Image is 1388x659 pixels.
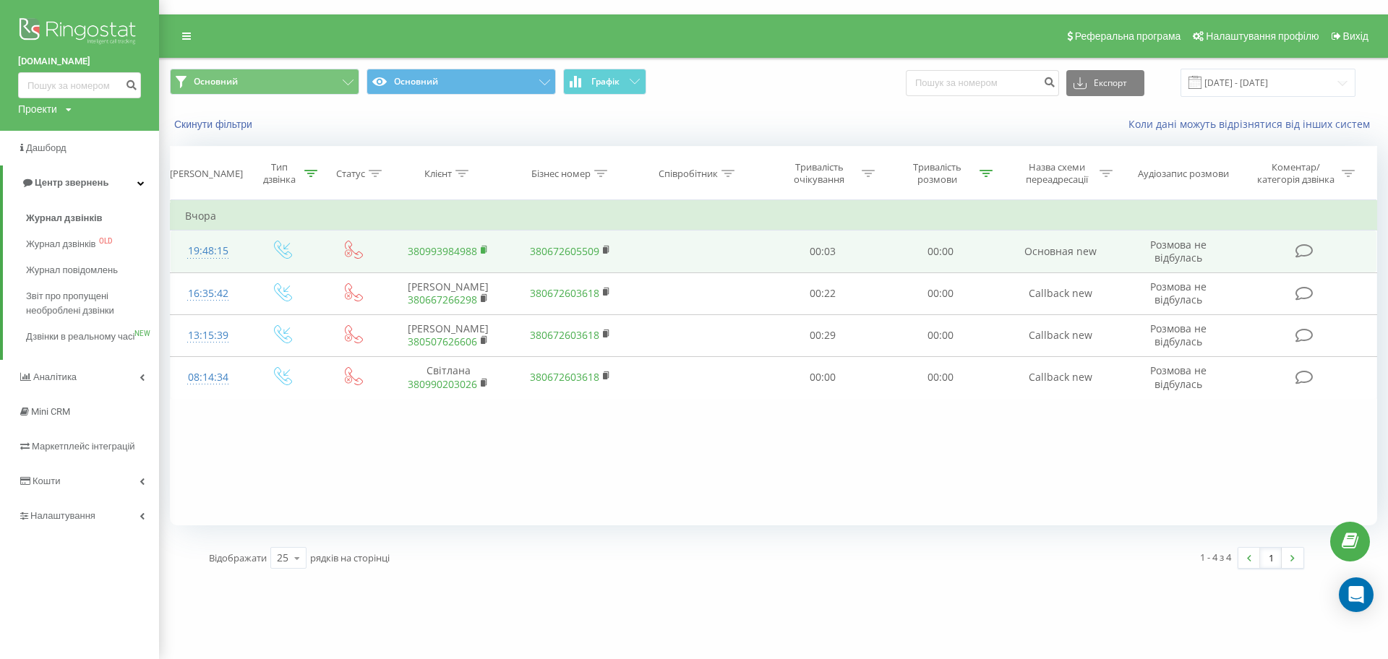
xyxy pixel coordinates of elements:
[882,231,1000,272] td: 00:00
[1324,14,1374,58] a: Вихід
[259,161,301,186] div: Тип дзвінка
[424,168,452,180] div: Клієнт
[408,335,477,348] a: 380507626606
[3,165,159,200] a: Центр звернень
[764,272,882,314] td: 00:22
[1186,14,1324,58] a: Налаштування профілю
[1150,322,1207,348] span: Розмова не відбулась
[563,69,646,95] button: Графік
[194,76,238,87] span: Основний
[530,244,599,258] a: 380672605509
[1150,280,1207,306] span: Розмова не відбулась
[185,363,231,392] div: 08:14:34
[1075,30,1181,42] span: Реферальна програма
[882,356,1000,398] td: 00:00
[26,142,67,153] span: Дашборд
[185,322,231,350] div: 13:15:39
[1138,168,1229,180] div: Аудіозапис розмови
[26,329,134,344] span: Дзвінки в реальному часі
[26,237,95,251] span: Журнал дзвінків
[781,161,858,186] div: Тривалість очікування
[185,237,231,265] div: 19:48:15
[1150,238,1207,264] span: Розмова не відбулась
[1066,70,1144,96] button: Експорт
[1000,272,1122,314] td: Callback new
[530,328,599,342] a: 380672603618
[591,77,620,87] span: Графік
[659,168,718,180] div: Співробітник
[170,118,260,131] button: Скинути фільтри
[408,377,477,391] a: 380990203026
[764,314,882,356] td: 00:29
[530,370,599,384] a: 380672603618
[1260,548,1282,568] a: 1
[277,551,288,565] div: 25
[171,202,1377,231] td: Вчора
[26,205,159,231] a: Журнал дзвінків
[209,551,267,564] span: Відображати
[764,231,882,272] td: 00:03
[31,406,70,417] span: Mini CRM
[531,168,591,180] div: Бізнес номер
[408,244,477,258] a: 380993984988
[1339,577,1374,612] div: Open Intercom Messenger
[1150,363,1207,390] span: Розмова не відбулась
[33,371,77,382] span: Аналiтика
[18,102,57,116] div: Проекти
[367,69,556,95] button: Основний
[1000,356,1122,398] td: Callback new
[170,168,243,180] div: [PERSON_NAME]
[530,286,599,300] a: 380672603618
[1254,161,1338,186] div: Коментар/категорія дзвінка
[35,177,108,188] span: Центр звернень
[1343,30,1368,42] span: Вихід
[899,161,976,186] div: Тривалість розмови
[1000,231,1122,272] td: Основная new
[906,70,1059,96] input: Пошук за номером
[1000,314,1122,356] td: Callback new
[1206,30,1319,42] span: Налаштування профілю
[882,272,1000,314] td: 00:00
[26,283,159,324] a: Звіт про пропущені необроблені дзвінки
[1060,14,1186,58] a: Реферальна програма
[1019,161,1096,186] div: Назва схеми переадресації
[336,168,365,180] div: Статус
[26,211,103,225] span: Журнал дзвінків
[26,263,118,277] span: Журнал повідомлень
[387,314,509,356] td: [PERSON_NAME]
[185,280,231,308] div: 16:35:42
[18,72,141,98] input: Пошук за номером
[26,289,152,318] span: Звіт про пропущені необроблені дзвінки
[32,441,135,452] span: Маркетплейс інтеграцій
[310,551,390,564] span: рядків на сторінці
[170,69,359,95] button: Основний
[408,293,477,306] a: 380667266298
[26,324,159,350] a: Дзвінки в реальному часіNEW
[33,475,60,486] span: Кошти
[1200,550,1231,564] div: 1 - 4 з 4
[30,510,95,521] span: Налаштування
[387,356,509,398] td: Світлана
[1128,117,1377,131] a: Коли дані можуть відрізнятися вiд інших систем
[18,54,141,69] a: [DOMAIN_NAME]
[18,14,141,51] img: Ringostat logo
[26,231,159,257] a: Журнал дзвінківOLD
[764,356,882,398] td: 00:00
[882,314,1000,356] td: 00:00
[26,257,159,283] a: Журнал повідомлень
[387,272,509,314] td: [PERSON_NAME]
